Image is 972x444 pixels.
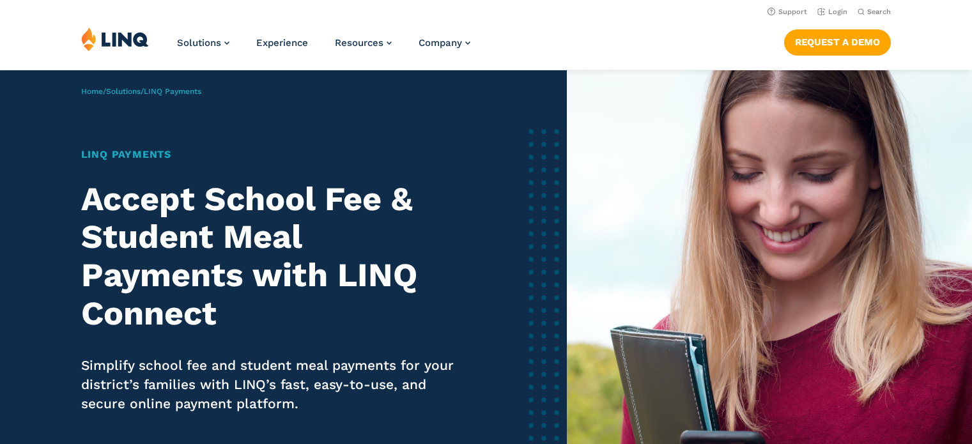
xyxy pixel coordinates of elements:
[177,27,470,69] nav: Primary Navigation
[81,147,464,162] h1: LINQ Payments
[784,27,891,55] nav: Button Navigation
[335,37,383,49] span: Resources
[81,87,201,96] span: / /
[81,180,464,333] h2: Accept School Fee & Student Meal Payments with LINQ Connect
[817,8,847,16] a: Login
[867,8,891,16] span: Search
[177,37,221,49] span: Solutions
[81,87,103,96] a: Home
[419,37,462,49] span: Company
[177,37,229,49] a: Solutions
[106,87,141,96] a: Solutions
[256,37,308,49] a: Experience
[81,356,464,413] p: Simplify school fee and student meal payments for your district’s families with LINQ’s fast, easy...
[81,27,149,51] img: LINQ | K‑12 Software
[784,29,891,55] a: Request a Demo
[768,8,807,16] a: Support
[858,7,891,17] button: Open Search Bar
[419,37,470,49] a: Company
[144,87,201,96] span: LINQ Payments
[335,37,392,49] a: Resources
